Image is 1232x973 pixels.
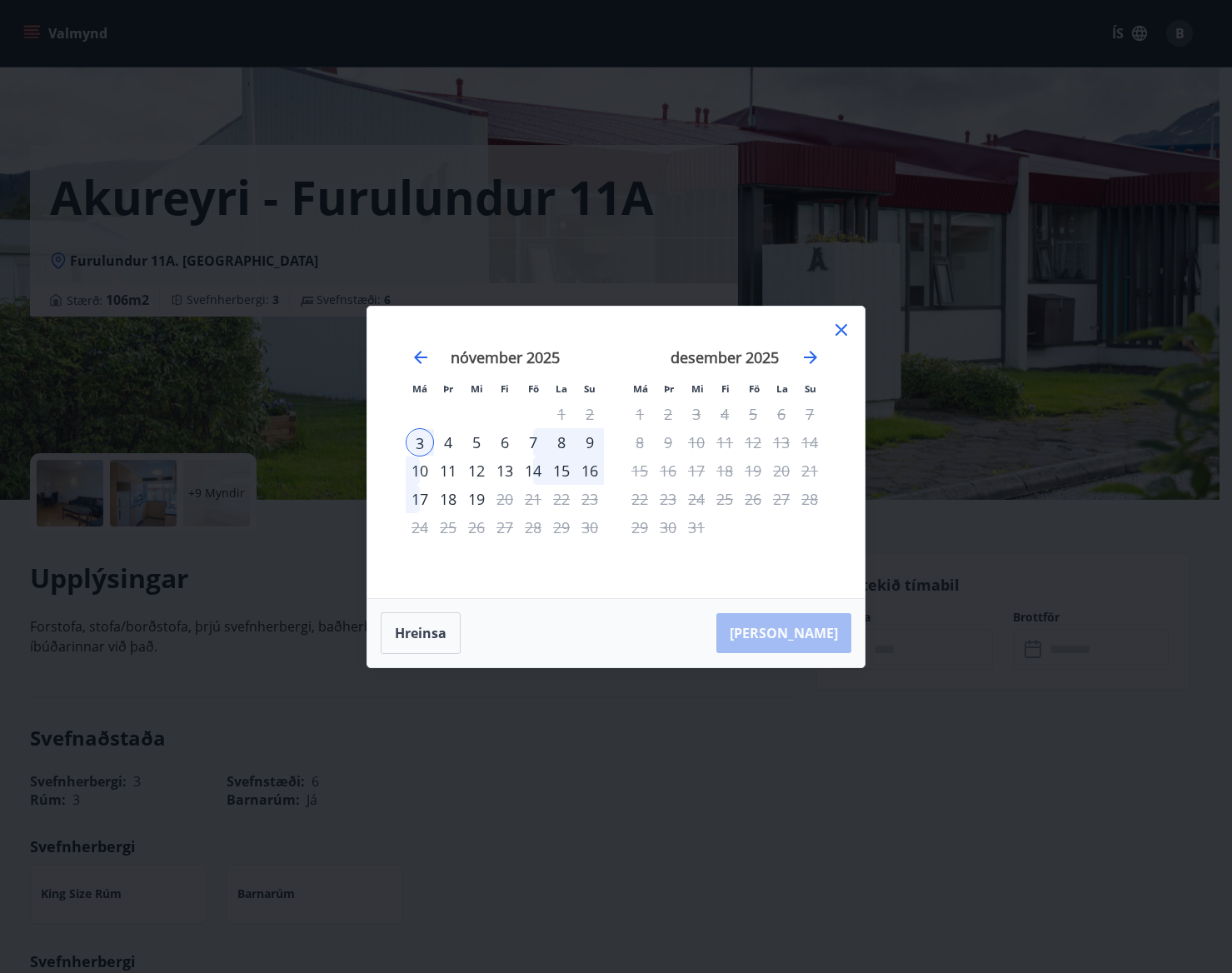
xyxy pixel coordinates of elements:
[682,400,711,428] td: Not available. miðvikudagur, 3. desember 2025
[462,428,491,457] div: 5
[519,485,547,513] div: Aðeins útritun í boði
[491,428,519,457] td: Choose fimmtudagur, 6. nóvember 2025 as your check-out date. It’s available.
[406,485,434,513] td: Choose mánudagur, 17. nóvember 2025 as your check-out date. It’s available.
[462,485,491,513] div: Aðeins útritun í boði
[576,428,604,457] div: 9
[434,428,462,457] div: 4
[434,457,462,485] div: 11
[576,428,604,457] td: Choose sunnudagur, 9. nóvember 2025 as your check-out date. It’s available.
[767,400,796,428] td: Not available. laugardagur, 6. desember 2025
[434,457,462,485] td: Choose þriðjudagur, 11. nóvember 2025 as your check-out date. It’s available.
[691,382,704,395] small: Mi
[576,400,604,428] td: Not available. sunnudagur, 2. nóvember 2025
[626,400,654,428] td: Not available. mánudagur, 1. desember 2025
[633,382,648,395] small: Má
[654,400,682,428] td: Not available. þriðjudagur, 2. desember 2025
[584,382,596,395] small: Su
[776,382,788,395] small: La
[796,485,824,513] td: Not available. sunnudagur, 28. desember 2025
[576,457,604,485] td: Choose sunnudagur, 16. nóvember 2025 as your check-out date. It’s available.
[671,347,779,367] strong: desember 2025
[434,513,462,541] td: Not available. þriðjudagur, 25. nóvember 2025
[801,347,821,367] div: Move forward to switch to the next month.
[739,428,767,457] td: Not available. föstudagur, 12. desember 2025
[519,513,547,541] td: Not available. föstudagur, 28. nóvember 2025
[682,485,711,513] td: Not available. miðvikudagur, 24. desember 2025
[626,513,654,541] td: Not available. mánudagur, 29. desember 2025
[451,347,560,367] strong: nóvember 2025
[491,513,519,541] td: Not available. fimmtudagur, 27. nóvember 2025
[434,485,462,513] td: Choose þriðjudagur, 18. nóvember 2025 as your check-out date. It’s available.
[805,382,816,395] small: Su
[682,513,711,541] td: Not available. miðvikudagur, 31. desember 2025
[547,513,576,541] td: Not available. laugardagur, 29. nóvember 2025
[739,485,767,513] td: Not available. föstudagur, 26. desember 2025
[767,457,796,485] td: Not available. laugardagur, 20. desember 2025
[471,382,483,395] small: Mi
[547,428,576,457] div: 8
[721,382,730,395] small: Fi
[654,485,682,513] td: Not available. þriðjudagur, 23. desember 2025
[528,382,539,395] small: Fö
[547,457,576,485] div: 15
[664,382,674,395] small: Þr
[462,485,491,513] td: Choose miðvikudagur, 19. nóvember 2025 as your check-out date. It’s available.
[406,485,434,513] div: 17
[519,457,547,485] div: 14
[796,400,824,428] td: Not available. sunnudagur, 7. desember 2025
[381,612,461,654] button: Hreinsa
[626,428,654,457] td: Not available. mánudagur, 8. desember 2025
[796,428,824,457] td: Not available. sunnudagur, 14. desember 2025
[519,428,547,457] div: 7
[654,513,682,541] td: Not available. þriðjudagur, 30. desember 2025
[547,400,576,428] td: Not available. laugardagur, 1. nóvember 2025
[654,457,682,485] td: Not available. þriðjudagur, 16. desember 2025
[443,382,453,395] small: Þr
[796,457,824,485] td: Not available. sunnudagur, 21. desember 2025
[626,457,654,485] td: Not available. mánudagur, 15. desember 2025
[547,457,576,485] td: Choose laugardagur, 15. nóvember 2025 as your check-out date. It’s available.
[434,485,462,513] div: 18
[711,457,739,485] td: Not available. fimmtudagur, 18. desember 2025
[411,347,431,367] div: Move backward to switch to the previous month.
[739,400,767,428] div: Aðeins útritun í boði
[711,400,739,428] td: Not available. fimmtudagur, 4. desember 2025
[626,485,654,513] td: Not available. mánudagur, 22. desember 2025
[519,485,547,513] td: Not available. föstudagur, 21. nóvember 2025
[576,457,604,485] div: 16
[406,457,434,485] td: Choose mánudagur, 10. nóvember 2025 as your check-out date. It’s available.
[654,428,682,457] td: Not available. þriðjudagur, 9. desember 2025
[406,428,434,457] div: Aðeins innritun í boði
[739,457,767,485] td: Not available. föstudagur, 19. desember 2025
[682,457,711,485] td: Not available. miðvikudagur, 17. desember 2025
[767,485,796,513] td: Not available. laugardagur, 27. desember 2025
[576,513,604,541] td: Not available. sunnudagur, 30. nóvember 2025
[462,457,491,485] div: 12
[749,382,760,395] small: Fö
[739,400,767,428] td: Not available. föstudagur, 5. desember 2025
[547,485,576,513] td: Not available. laugardagur, 22. nóvember 2025
[462,428,491,457] td: Choose miðvikudagur, 5. nóvember 2025 as your check-out date. It’s available.
[576,485,604,513] td: Not available. sunnudagur, 23. nóvember 2025
[406,513,434,541] td: Not available. mánudagur, 24. nóvember 2025
[491,485,519,513] td: Not available. fimmtudagur, 20. nóvember 2025
[462,513,491,541] td: Not available. miðvikudagur, 26. nóvember 2025
[711,428,739,457] td: Not available. fimmtudagur, 11. desember 2025
[767,428,796,457] td: Not available. laugardagur, 13. desember 2025
[387,327,845,578] div: Calendar
[406,457,434,485] div: 10
[491,457,519,485] td: Choose fimmtudagur, 13. nóvember 2025 as your check-out date. It’s available.
[626,513,654,541] div: Aðeins útritun í boði
[406,428,434,457] td: Selected as start date. mánudagur, 3. nóvember 2025
[519,428,547,457] td: Choose föstudagur, 7. nóvember 2025 as your check-out date. It’s available.
[412,382,427,395] small: Má
[434,428,462,457] td: Choose þriðjudagur, 4. nóvember 2025 as your check-out date. It’s available.
[501,382,509,395] small: Fi
[556,382,567,395] small: La
[519,457,547,485] td: Choose föstudagur, 14. nóvember 2025 as your check-out date. It’s available.
[491,428,519,457] div: 6
[491,457,519,485] div: 13
[682,428,711,457] td: Not available. miðvikudagur, 10. desember 2025
[711,485,739,513] td: Not available. fimmtudagur, 25. desember 2025
[547,428,576,457] td: Choose laugardagur, 8. nóvember 2025 as your check-out date. It’s available.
